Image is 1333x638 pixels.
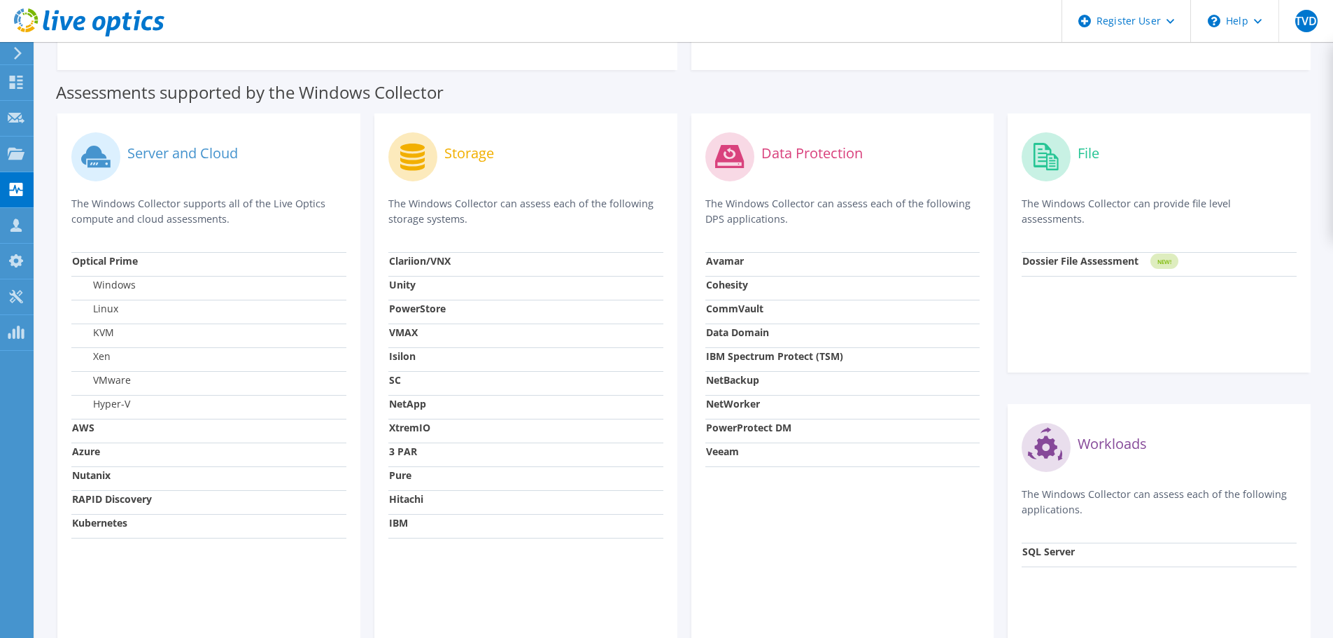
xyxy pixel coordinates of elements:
[1078,146,1099,160] label: File
[1022,545,1075,558] strong: SQL Server
[72,469,111,482] strong: Nutanix
[1022,254,1138,268] strong: Dossier File Assessment
[389,516,408,529] strong: IBM
[444,146,494,160] label: Storage
[389,254,451,268] strong: Clariion/VNX
[72,445,100,458] strong: Azure
[761,146,863,160] label: Data Protection
[72,254,138,268] strong: Optical Prime
[389,349,416,363] strong: Isilon
[1157,258,1171,265] tspan: NEW!
[1078,437,1147,451] label: Workloads
[389,302,446,315] strong: PowerStore
[389,469,411,482] strong: Pure
[706,445,739,458] strong: Veeam
[389,492,423,506] strong: Hitachi
[72,349,111,363] label: Xen
[389,326,418,339] strong: VMAX
[706,421,791,434] strong: PowerProtect DM
[706,373,759,387] strong: NetBackup
[72,397,130,411] label: Hyper-V
[56,85,444,99] label: Assessments supported by the Windows Collector
[1022,196,1297,227] p: The Windows Collector can provide file level assessments.
[706,326,769,339] strong: Data Domain
[72,516,127,529] strong: Kubernetes
[1295,10,1318,32] span: TVD
[706,254,744,268] strong: Avamar
[706,302,763,315] strong: CommVault
[127,146,238,160] label: Server and Cloud
[705,196,980,227] p: The Windows Collector can assess each of the following DPS applications.
[389,278,416,291] strong: Unity
[706,349,843,363] strong: IBM Spectrum Protect (TSM)
[72,492,152,506] strong: RAPID Discovery
[389,445,417,458] strong: 3 PAR
[72,278,136,292] label: Windows
[1208,15,1220,27] svg: \n
[71,196,346,227] p: The Windows Collector supports all of the Live Optics compute and cloud assessments.
[1022,487,1297,518] p: The Windows Collector can assess each of the following applications.
[72,302,118,316] label: Linux
[72,373,131,387] label: VMware
[72,421,94,434] strong: AWS
[72,326,114,340] label: KVM
[389,397,426,410] strong: NetApp
[389,373,401,387] strong: SC
[706,397,760,410] strong: NetWorker
[389,421,430,434] strong: XtremIO
[388,196,663,227] p: The Windows Collector can assess each of the following storage systems.
[706,278,748,291] strong: Cohesity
